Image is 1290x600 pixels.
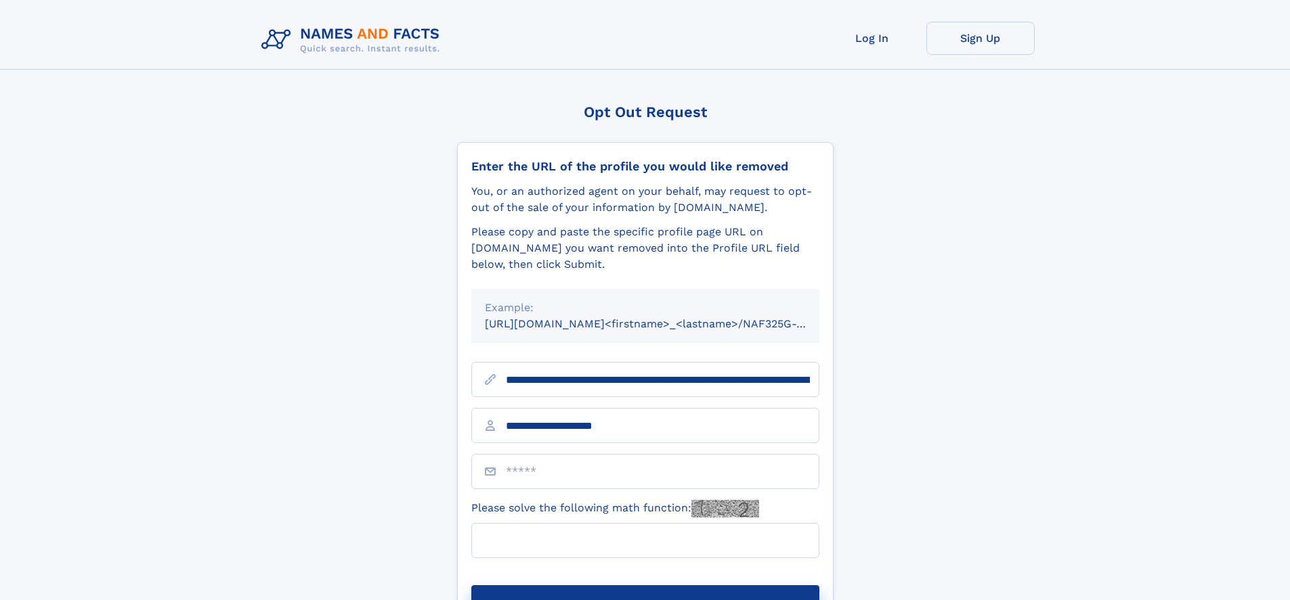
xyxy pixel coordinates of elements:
[926,22,1035,55] a: Sign Up
[485,317,845,330] small: [URL][DOMAIN_NAME]<firstname>_<lastname>/NAF325G-xxxxxxxx
[818,22,926,55] a: Log In
[471,500,759,517] label: Please solve the following math function:
[485,300,806,316] div: Example:
[471,183,819,216] div: You, or an authorized agent on your behalf, may request to opt-out of the sale of your informatio...
[256,22,451,58] img: Logo Names and Facts
[471,159,819,174] div: Enter the URL of the profile you would like removed
[457,103,834,120] div: Opt Out Request
[471,224,819,273] div: Please copy and paste the specific profile page URL on [DOMAIN_NAME] you want removed into the Pr...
